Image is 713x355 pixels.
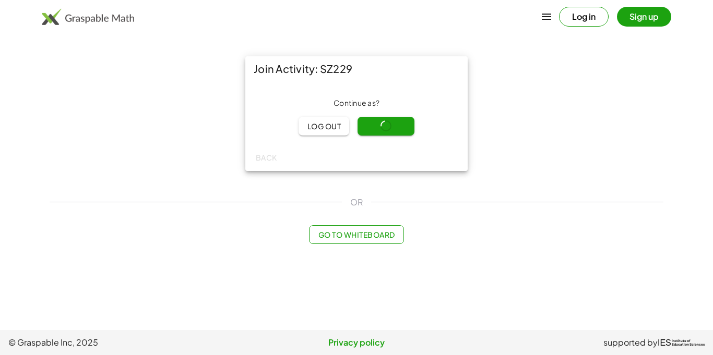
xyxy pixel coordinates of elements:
span: © Graspable Inc, 2025 [8,336,241,349]
span: Go to Whiteboard [318,230,395,239]
button: Log out [299,117,349,136]
button: Go to Whiteboard [309,225,403,244]
div: Join Activity: SZ229 [245,56,468,81]
button: Sign up [617,7,671,27]
div: Continue as ? [254,98,459,108]
span: Log out [307,121,341,131]
span: OR [350,196,363,209]
span: IES [658,338,671,348]
span: Institute of Education Sciences [672,339,705,347]
a: Privacy policy [241,336,473,349]
a: IESInstitute ofEducation Sciences [658,336,705,349]
span: supported by [603,336,658,349]
button: Log in [559,7,609,27]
